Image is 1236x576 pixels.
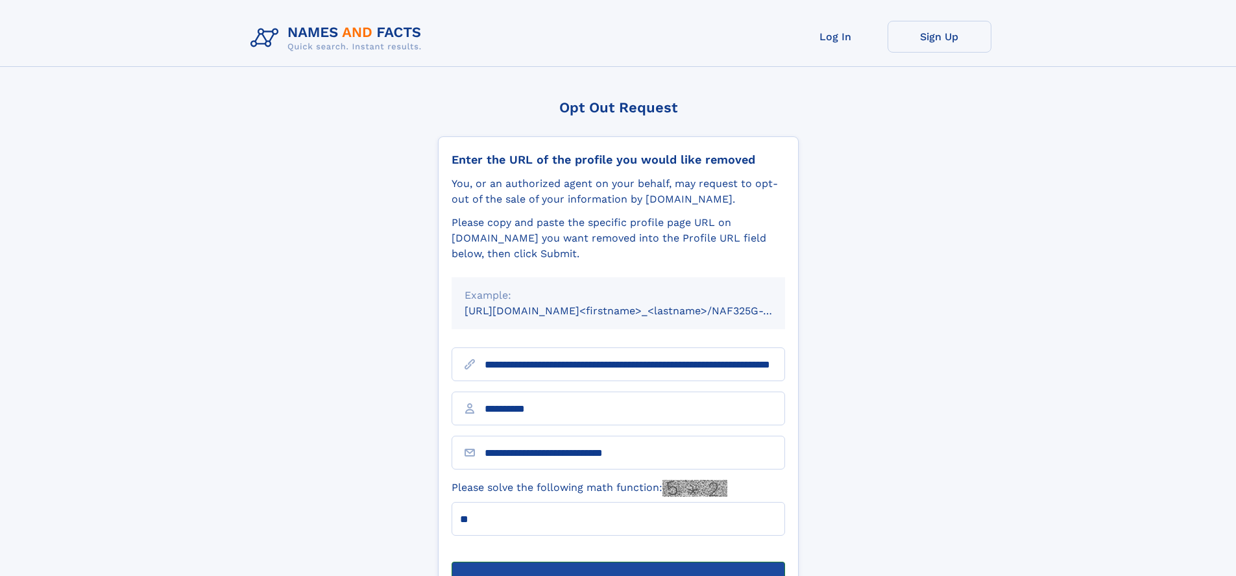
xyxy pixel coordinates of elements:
[452,215,785,262] div: Please copy and paste the specific profile page URL on [DOMAIN_NAME] you want removed into the Pr...
[452,176,785,207] div: You, or an authorized agent on your behalf, may request to opt-out of the sale of your informatio...
[888,21,991,53] a: Sign Up
[438,99,799,116] div: Opt Out Request
[245,21,432,56] img: Logo Names and Facts
[784,21,888,53] a: Log In
[465,288,772,303] div: Example:
[452,480,727,497] label: Please solve the following math function:
[452,153,785,167] div: Enter the URL of the profile you would like removed
[465,305,810,317] small: [URL][DOMAIN_NAME]<firstname>_<lastname>/NAF325G-xxxxxxxx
